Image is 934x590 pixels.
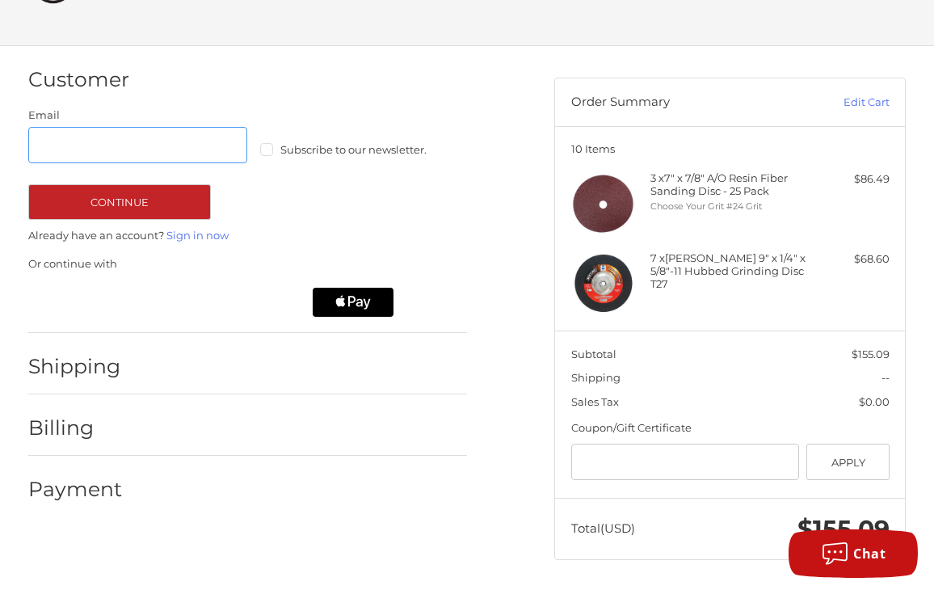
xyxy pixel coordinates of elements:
span: Total (USD) [571,520,635,536]
h2: Customer [28,67,129,92]
a: Sign in now [166,229,229,242]
button: Apply [806,444,890,480]
span: Sales Tax [571,395,619,408]
span: -- [881,371,890,384]
span: $0.00 [859,395,890,408]
iframe: PayPal-paylater [168,288,297,317]
h3: 10 Items [571,142,890,155]
h4: 3 x 7" x 7/8" A/O Resin Fiber Sanding Disc - 25 Pack [650,171,806,198]
div: $68.60 [810,251,890,268]
h3: Order Summary [571,95,789,111]
h2: Billing [28,415,123,440]
input: Gift Certificate or Coupon Code [571,444,799,480]
button: Continue [28,184,211,220]
h4: 7 x [PERSON_NAME] 9" x 1/4" x 5/8"-11 Hubbed Grinding Disc T27 [650,251,806,291]
a: Edit Cart [788,95,890,111]
span: $155.09 [852,348,890,360]
div: $86.49 [810,171,890,188]
span: Shipping [571,371,621,384]
li: Choose Your Grit #24 Grit [650,200,806,213]
h2: Shipping [28,354,123,379]
button: Chat [789,529,918,578]
span: Subscribe to our newsletter. [280,143,427,156]
h2: Payment [28,477,123,502]
div: Coupon/Gift Certificate [571,420,890,436]
span: $155.09 [797,514,890,544]
label: Email [28,107,248,124]
span: Chat [853,545,886,563]
p: Already have an account? [28,228,468,244]
p: Or continue with [28,256,468,272]
span: Subtotal [571,348,616,360]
